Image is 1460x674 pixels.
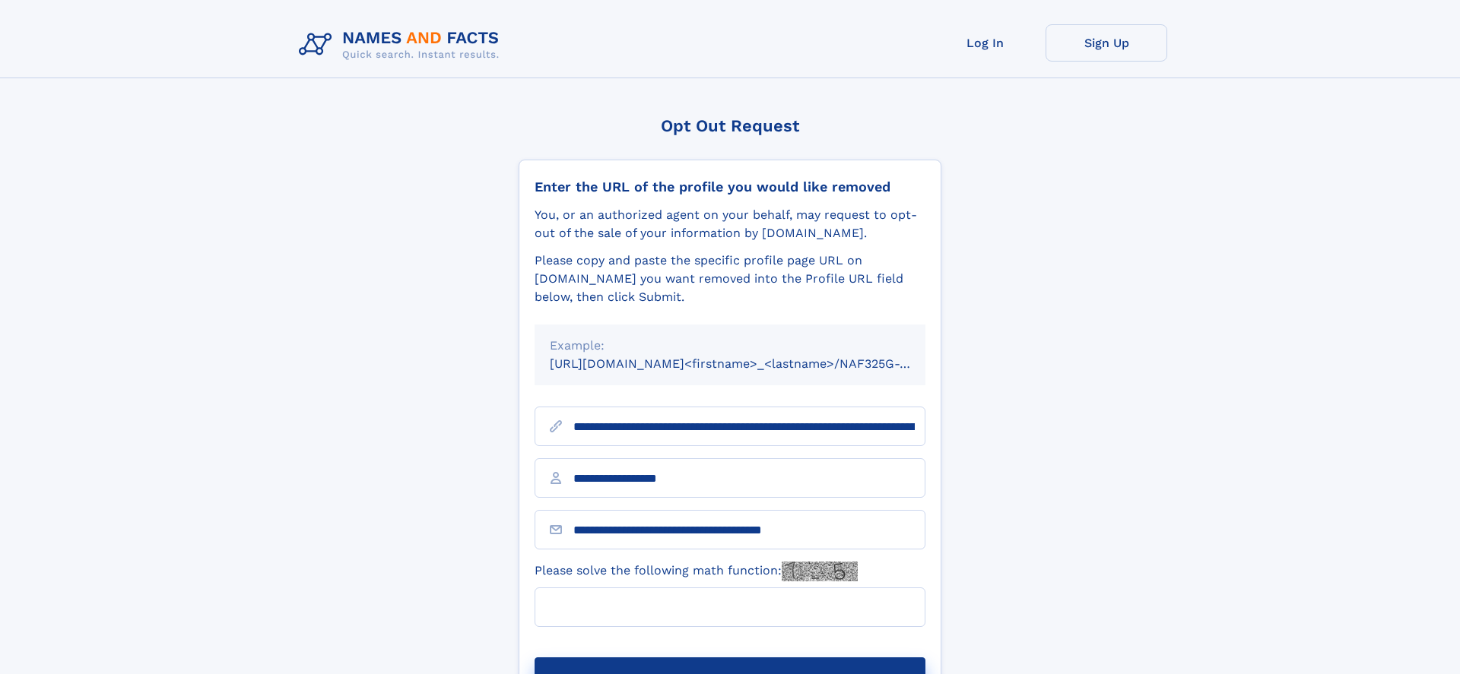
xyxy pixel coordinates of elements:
[550,337,910,355] div: Example:
[535,179,925,195] div: Enter the URL of the profile you would like removed
[519,116,941,135] div: Opt Out Request
[293,24,512,65] img: Logo Names and Facts
[1046,24,1167,62] a: Sign Up
[550,356,954,371] small: [URL][DOMAIN_NAME]<firstname>_<lastname>/NAF325G-xxxxxxxx
[535,206,925,242] div: You, or an authorized agent on your behalf, may request to opt-out of the sale of your informatio...
[535,252,925,306] div: Please copy and paste the specific profile page URL on [DOMAIN_NAME] you want removed into the Pr...
[535,562,858,581] label: Please solve the following math function:
[924,24,1046,62] a: Log In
